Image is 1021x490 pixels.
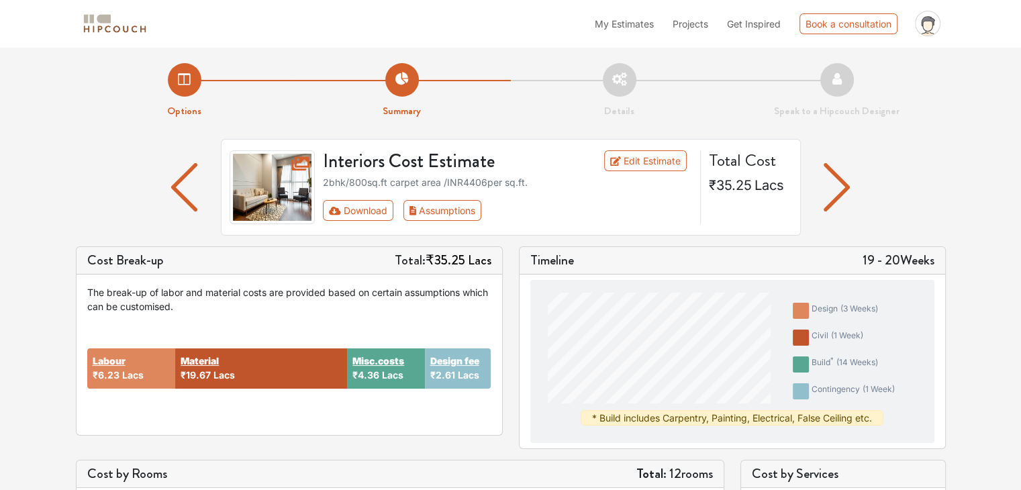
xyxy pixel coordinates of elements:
span: ₹2.61 [430,369,455,381]
h5: Total: [395,252,491,268]
span: Lacs [468,250,491,270]
strong: Total: [636,464,667,483]
h5: Cost by Services [752,466,934,482]
span: logo-horizontal.svg [81,9,148,39]
button: Design fee [430,354,479,368]
div: Toolbar with button groups [323,200,692,221]
span: ₹4.36 [352,369,379,381]
span: Lacs [755,177,784,193]
h5: Cost Break-up [87,252,164,268]
img: logo-horizontal.svg [81,12,148,36]
h3: Interiors Cost Estimate [315,150,571,173]
div: First group [323,200,492,221]
div: 2bhk / 800 sq.ft carpet area /INR 4406 per sq.ft. [323,175,692,189]
button: Download [323,200,393,221]
strong: Speak to a Hipcouch Designer [774,103,900,118]
div: * Build includes Carpentry, Painting, Electrical, False Ceiling etc. [581,410,883,426]
span: ₹35.25 [426,250,465,270]
span: ₹35.25 [709,177,752,193]
h5: 19 - 20 Weeks [863,252,934,268]
span: ₹6.23 [93,369,119,381]
a: Edit Estimate [604,150,687,171]
img: arrow left [171,163,197,211]
span: My Estimates [595,18,654,30]
strong: Summary [383,103,421,118]
strong: Options [167,103,201,118]
span: ( 14 weeks ) [836,357,878,367]
img: gallery [230,150,315,224]
span: Lacs [458,369,479,381]
span: ( 1 week ) [863,384,895,394]
h5: 12 rooms [636,466,713,482]
span: ( 3 weeks ) [840,303,878,313]
span: Lacs [122,369,144,381]
span: ₹19.67 [181,369,211,381]
h4: Total Cost [709,150,789,170]
img: arrow left [824,163,850,211]
span: ( 1 week ) [831,330,863,340]
button: Misc.costs [352,354,404,368]
div: Book a consultation [799,13,897,34]
div: build [812,356,878,373]
span: Lacs [382,369,403,381]
button: Material [181,354,219,368]
span: Lacs [213,369,235,381]
div: The break-up of labor and material costs are provided based on certain assumptions which can be c... [87,285,491,313]
div: design [812,303,878,319]
div: civil [812,330,863,346]
span: Projects [673,18,708,30]
div: contingency [812,383,895,399]
h5: Cost by Rooms [87,466,167,482]
h5: Timeline [530,252,574,268]
strong: Details [604,103,634,118]
button: Assumptions [403,200,482,221]
button: Labour [93,354,126,368]
span: Get Inspired [727,18,781,30]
